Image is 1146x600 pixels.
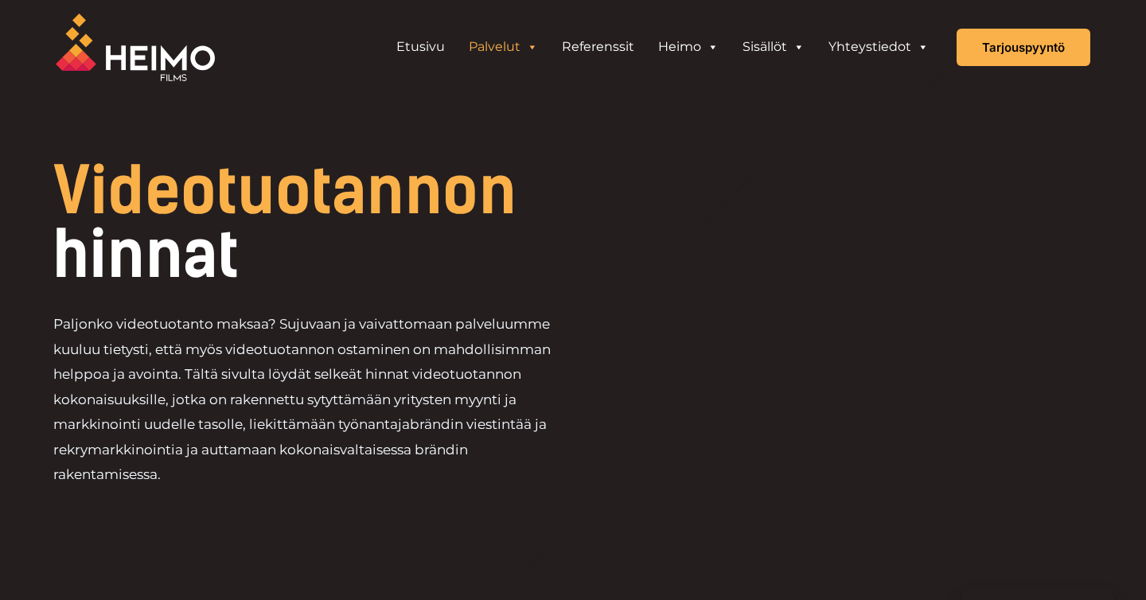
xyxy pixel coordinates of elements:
[957,29,1090,66] a: Tarjouspyyntö
[56,14,215,81] img: Heimo Filmsin logo
[53,153,516,229] span: Videotuotannon
[731,31,817,63] a: Sisällöt
[550,31,646,63] a: Referenssit
[817,31,941,63] a: Yhteystiedot
[646,31,731,63] a: Heimo
[384,31,457,63] a: Etusivu
[53,159,681,286] h1: hinnat
[376,31,949,63] aside: Header Widget 1
[457,31,550,63] a: Palvelut
[53,312,573,488] p: Paljonko videotuotanto maksaa? Sujuvaan ja vaivattomaan palveluumme kuuluu tietysti, että myös vi...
